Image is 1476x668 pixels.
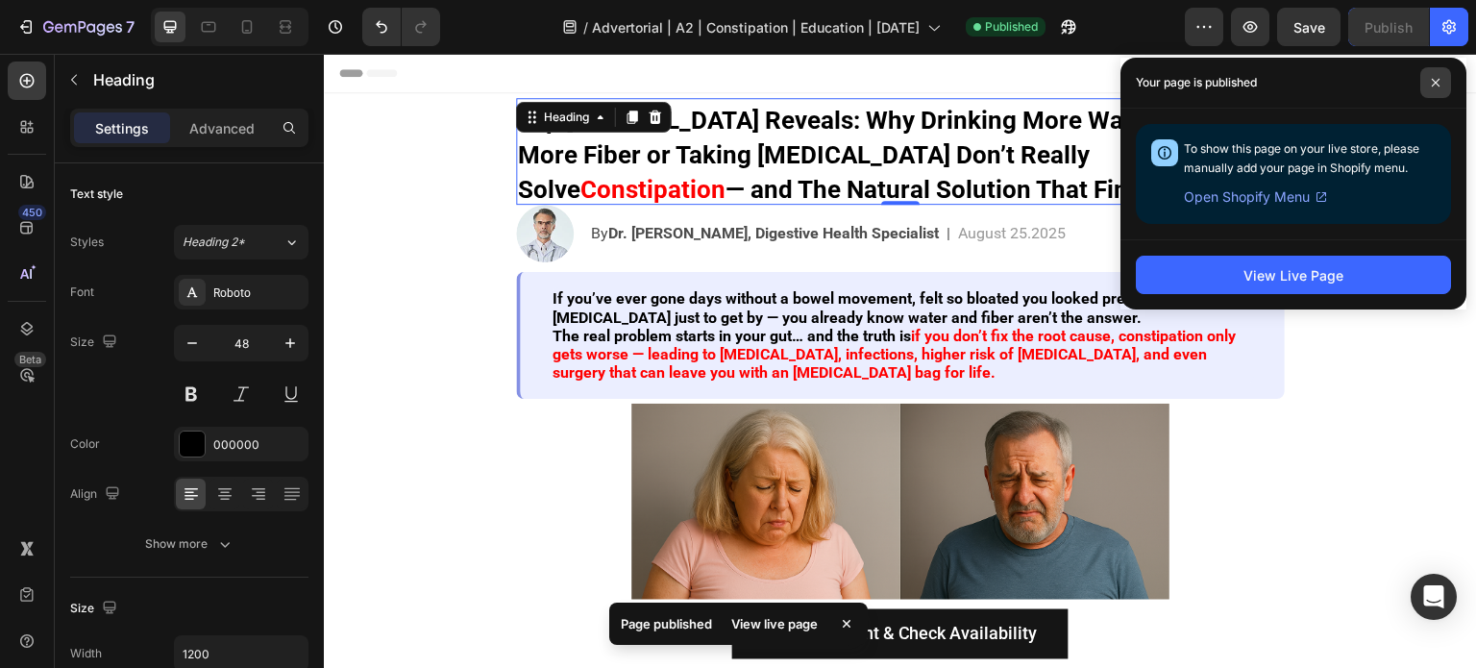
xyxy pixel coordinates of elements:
[229,273,912,328] strong: if you don’t fix the root cause, constipation only gets worse — leading to [MEDICAL_DATA], infect...
[95,118,149,138] p: Settings
[324,54,1476,668] iframe: Design area
[284,170,615,188] strong: Dr. [PERSON_NAME], Digestive Health Specialist
[985,18,1038,36] span: Published
[213,285,304,302] div: Roboto
[623,168,627,191] p: |
[70,284,94,301] div: Font
[229,273,587,291] strong: The real problem starts in your gut… and the truth is
[1136,73,1257,92] p: Your page is published
[216,55,269,72] div: Heading
[8,8,143,46] button: 7
[1184,141,1419,175] span: To show this page on your live store, please manually add your page in Shopify menu.
[583,17,588,37] span: /
[70,186,123,203] div: Text style
[70,596,121,622] div: Size
[70,330,121,356] div: Size
[183,234,245,251] span: Heading 2*
[1277,8,1341,46] button: Save
[1365,17,1413,37] div: Publish
[14,352,46,367] div: Beta
[592,17,920,37] span: Advertorial | A2 | Constipation | Education | [DATE]
[145,534,234,554] div: Show more
[18,205,46,220] div: 450
[267,168,615,191] p: By
[1243,265,1343,285] div: View Live Page
[408,556,745,606] a: Apply Discount & Check Availability
[70,527,308,561] button: Show more
[1136,256,1451,294] button: View Live Page
[621,614,712,633] p: Page published
[189,118,255,138] p: Advanced
[439,565,714,596] p: Apply Discount & Check Availability
[70,482,124,507] div: Align
[70,234,104,251] div: Styles
[265,166,617,193] div: Rich Text Editor. Editing area: main
[1348,8,1429,46] button: Publish
[362,8,440,46] div: Undo/Redo
[1411,574,1457,620] div: Open Intercom Messenger
[634,168,742,191] p: August 25.2025
[174,225,308,260] button: Heading 2*
[720,610,829,637] div: View live page
[70,645,102,662] div: Width
[229,235,927,272] strong: If you’ve ever gone days without a bowel movement, felt so bloated you looked pregnant, or relied...
[126,15,135,38] p: 7
[1293,19,1325,36] span: Save
[1184,186,1310,209] span: Open Shopify Menu
[93,68,301,91] p: Heading
[70,435,100,453] div: Color
[402,121,922,150] strong: — and The Natural Solution That Finally Works
[213,436,304,454] div: 000000
[192,151,250,209] img: gempages_545042197993489537-4c859c39-2d9b-4f95-92dd-36bb5290ceb6.webp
